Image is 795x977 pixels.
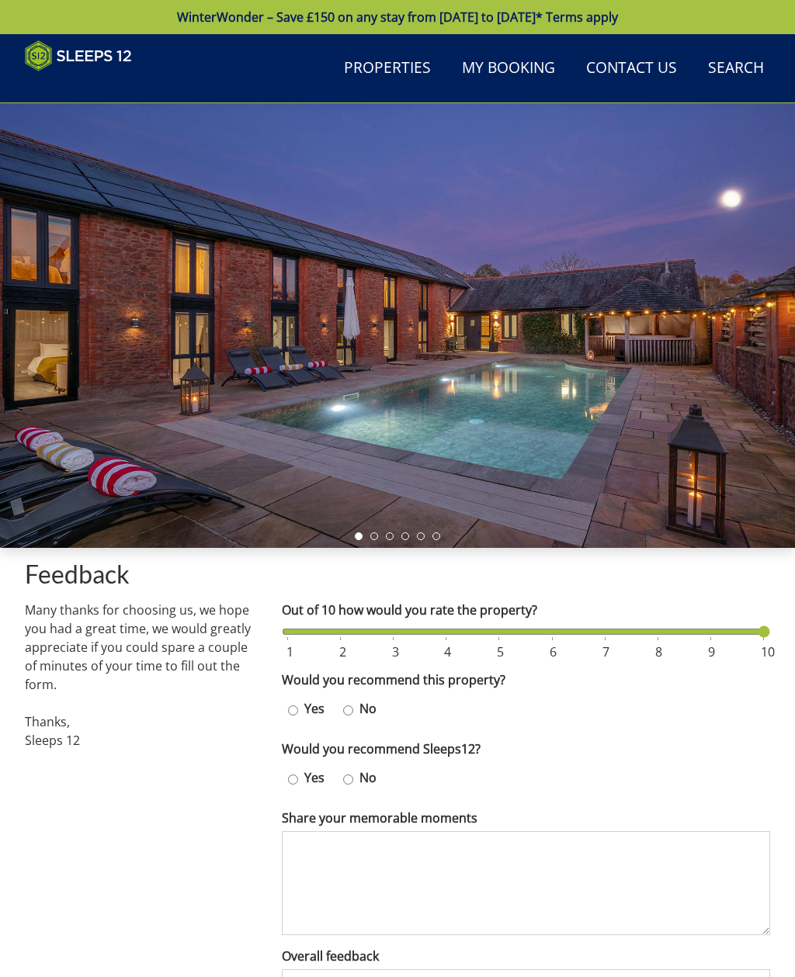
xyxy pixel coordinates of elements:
[338,51,437,86] a: Properties
[282,947,770,965] label: Overall feedback
[25,560,770,587] h1: Feedback
[702,51,770,86] a: Search
[25,40,132,71] img: Sleeps 12
[17,81,180,94] iframe: Customer reviews powered by Trustpilot
[353,768,383,787] label: No
[456,51,561,86] a: My Booking
[580,51,683,86] a: Contact Us
[282,809,770,827] label: Share your memorable moments
[298,768,331,787] label: Yes
[25,601,257,750] p: Many thanks for choosing us, we hope you had a great time, we would greatly appreciate if you cou...
[282,670,770,689] label: Would you recommend this property?
[282,740,770,758] label: Would you recommend Sleeps12?
[282,601,770,619] label: Out of 10 how would you rate the property?
[353,699,383,718] label: No
[298,699,331,718] label: Yes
